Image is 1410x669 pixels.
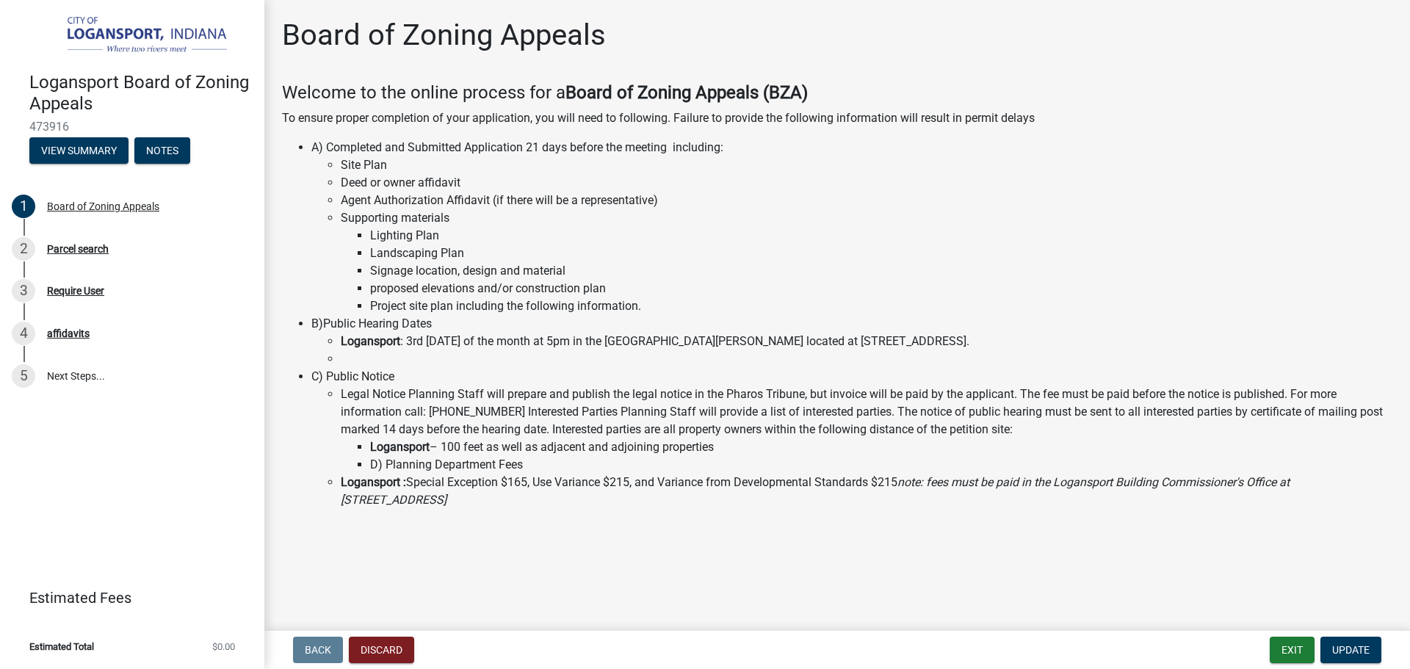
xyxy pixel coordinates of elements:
div: Require User [47,286,104,296]
li: Legal Notice Planning Staff will prepare and publish the legal notice in the Pharos Tribune, but ... [341,386,1392,474]
div: 2 [12,237,35,261]
li: Site Plan [341,156,1392,174]
button: Discard [349,637,414,663]
button: Update [1320,637,1381,663]
li: Landscaping Plan [370,245,1392,262]
div: Board of Zoning Appeals [47,201,159,211]
span: 473916 [29,120,235,134]
li: Agent Authorization Affidavit (if there will be a representative) [341,192,1392,209]
li: C) Public Notice [311,368,1392,509]
button: Back [293,637,343,663]
h1: Board of Zoning Appeals [282,18,606,53]
li: Lighting Plan [370,227,1392,245]
wm-modal-confirm: Summary [29,146,129,158]
div: Parcel search [47,244,109,254]
button: Exit [1270,637,1315,663]
span: Estimated Total [29,642,94,651]
strong: Board of Zoning Appeals (BZA) [565,82,808,103]
li: D) Planning Department Fees [370,456,1392,474]
li: Signage location, design and material [370,262,1392,280]
span: Back [305,644,331,656]
div: 4 [12,322,35,345]
button: View Summary [29,137,129,164]
li: Deed or owner affidavit [341,174,1392,192]
li: B)Public Hearing Dates [311,315,1392,368]
div: 5 [12,364,35,388]
div: 3 [12,279,35,303]
strong: Logansport [370,440,430,454]
li: A) Completed and Submitted Application 21 days before the meeting including: [311,139,1392,315]
div: 1 [12,195,35,218]
li: proposed elevations and/or construction plan [370,280,1392,297]
p: To ensure proper completion of your application, you will need to following. Failure to provide t... [282,109,1392,127]
a: Estimated Fees [12,583,241,612]
li: : 3rd [DATE] of the month at 5pm in the [GEOGRAPHIC_DATA][PERSON_NAME] located at [STREET_ADDRESS]. [341,333,1392,350]
button: Notes [134,137,190,164]
wm-modal-confirm: Notes [134,146,190,158]
img: City of Logansport, Indiana [29,15,241,57]
li: Project site plan including the following information. [370,297,1392,315]
span: $0.00 [212,642,235,651]
div: affidavits [47,328,90,339]
li: – 100 feet as well as adjacent and adjoining properties [370,438,1392,456]
strong: Logansport : [341,475,406,489]
strong: Logansport [341,334,400,348]
li: Special Exception $165, Use Variance $215, and Variance from Developmental Standards $215 [341,474,1392,509]
i: note: fees must be paid in the Logansport Building Commissioner's Office at [STREET_ADDRESS] [341,475,1290,507]
li: Supporting materials [341,209,1392,315]
h4: Welcome to the online process for a [282,82,1392,104]
h4: Logansport Board of Zoning Appeals [29,72,253,115]
span: Update [1332,644,1370,656]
